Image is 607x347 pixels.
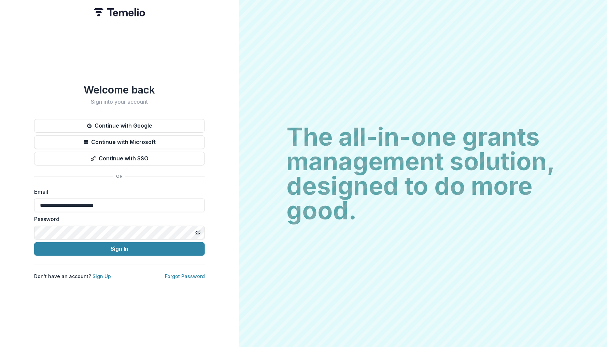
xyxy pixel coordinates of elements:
a: Forgot Password [165,273,205,279]
button: Continue with Google [34,119,205,133]
button: Continue with SSO [34,152,205,165]
label: Email [34,188,201,196]
h2: Sign into your account [34,99,205,105]
img: Temelio [94,8,145,16]
p: Don't have an account? [34,273,111,280]
h1: Welcome back [34,84,205,96]
button: Toggle password visibility [193,227,203,238]
button: Continue with Microsoft [34,135,205,149]
button: Sign In [34,242,205,256]
label: Password [34,215,201,223]
a: Sign Up [93,273,111,279]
